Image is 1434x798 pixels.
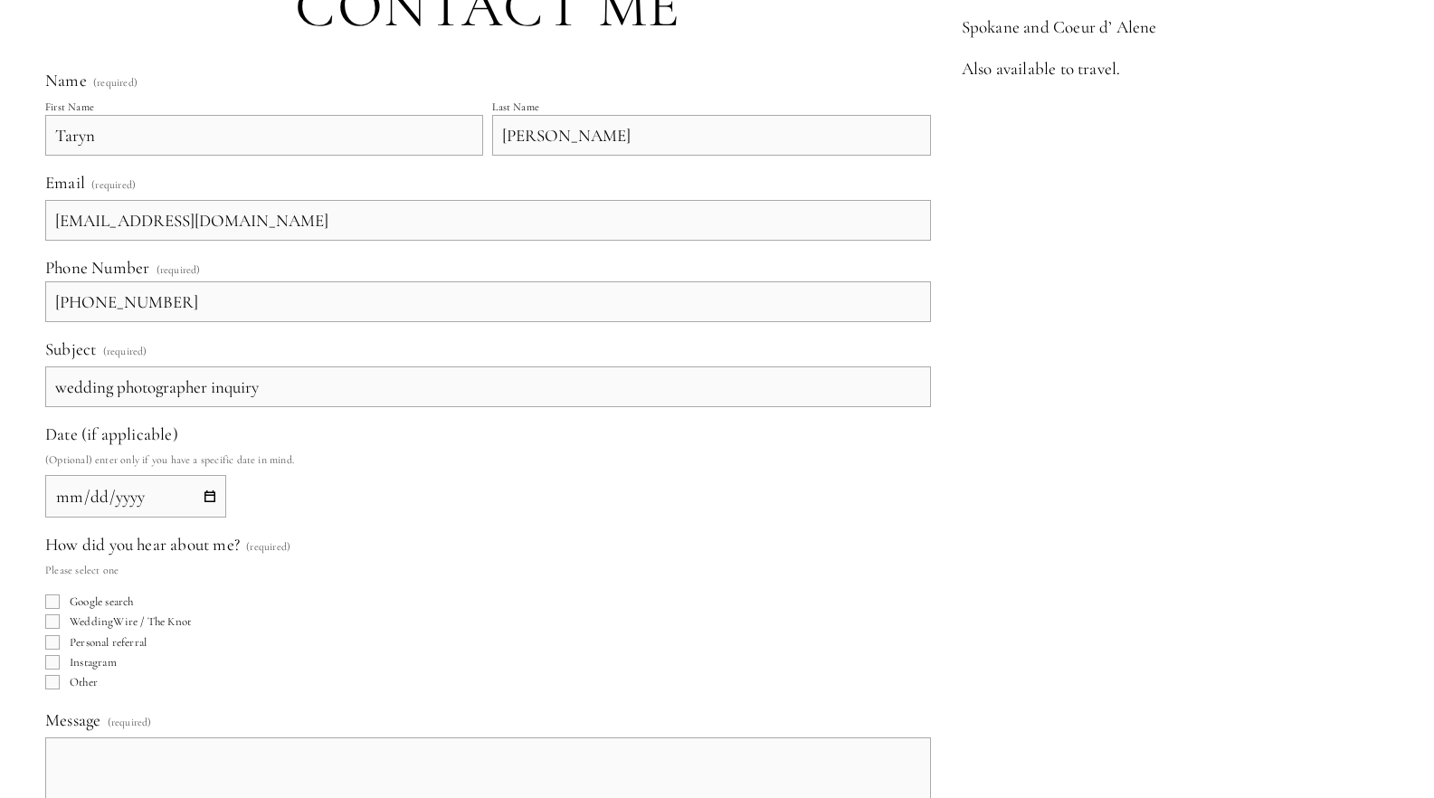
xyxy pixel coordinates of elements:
[962,57,1389,81] p: Also available to travel.
[45,172,85,193] span: Email
[492,100,539,113] div: Last Name
[157,264,201,275] span: (required)
[45,594,60,609] input: Google search
[45,614,60,629] input: WeddingWire / The Knot
[45,100,94,113] div: First Name
[45,534,240,555] span: How did you hear about me?
[45,257,149,278] span: Phone Number
[93,77,138,88] span: (required)
[70,614,191,629] span: WeddingWire / The Knot
[108,710,152,734] span: (required)
[103,339,147,363] span: (required)
[45,675,60,689] input: Other
[45,709,100,730] span: Message
[45,635,60,650] input: Personal referral
[70,635,147,650] span: Personal referral
[45,70,87,90] span: Name
[246,535,290,558] span: (required)
[70,594,133,609] span: Google search
[70,655,117,670] span: Instagram
[45,423,178,444] span: Date (if applicable)
[91,173,136,196] span: (required)
[962,15,1389,40] p: Spokane and Coeur d’ Alene
[70,675,98,689] span: Other
[45,448,931,471] p: (Optional) enter only if you have a specific date in mind.
[45,558,290,582] p: Please select one
[45,655,60,670] input: Instagram
[45,338,96,359] span: Subject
